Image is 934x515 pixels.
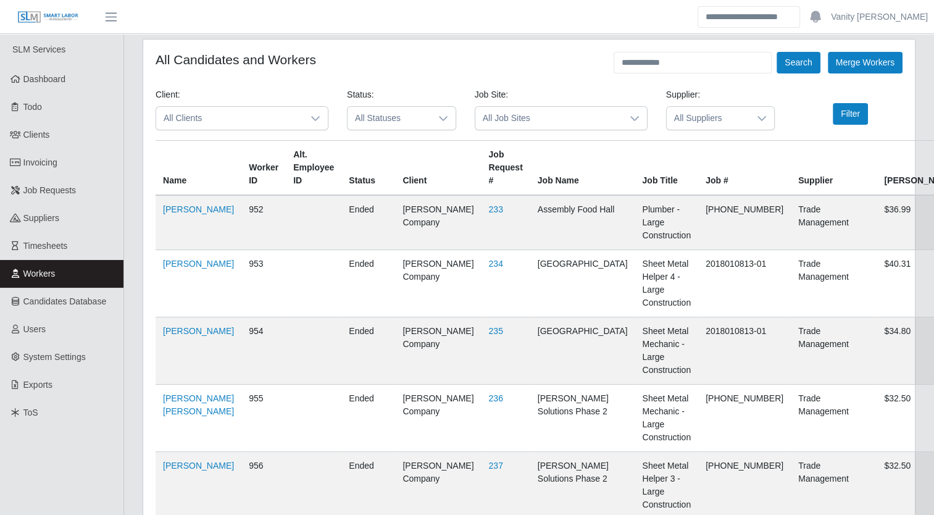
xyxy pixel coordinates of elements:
[23,380,52,390] span: Exports
[23,157,57,167] span: Invoicing
[698,6,800,28] input: Search
[698,317,791,385] td: 2018010813-01
[530,250,635,317] td: [GEOGRAPHIC_DATA]
[530,195,635,250] td: Assembly Food Hall
[833,103,868,125] button: Filter
[395,385,481,452] td: [PERSON_NAME] Company
[395,317,481,385] td: [PERSON_NAME] Company
[698,250,791,317] td: 2018010813-01
[341,385,395,452] td: ended
[791,250,877,317] td: Trade Management
[488,204,502,214] a: 233
[635,141,698,196] th: Job Title
[241,317,286,385] td: 954
[23,185,77,195] span: Job Requests
[23,213,59,223] span: Suppliers
[777,52,820,73] button: Search
[831,10,928,23] a: Vanity [PERSON_NAME]
[488,326,502,336] a: 235
[23,74,66,84] span: Dashboard
[163,393,234,416] a: [PERSON_NAME] [PERSON_NAME]
[698,141,791,196] th: Job #
[12,44,65,54] span: SLM Services
[341,141,395,196] th: Status
[828,52,903,73] button: Merge Workers
[23,130,50,140] span: Clients
[488,461,502,471] a: 237
[791,385,877,452] td: Trade Management
[23,352,86,362] span: System Settings
[23,241,68,251] span: Timesheets
[481,141,530,196] th: Job Request #
[286,141,341,196] th: Alt. Employee ID
[341,195,395,250] td: ended
[156,107,303,130] span: All Clients
[156,141,241,196] th: Name
[791,141,877,196] th: Supplier
[341,317,395,385] td: ended
[23,408,38,417] span: ToS
[23,269,56,278] span: Workers
[395,141,481,196] th: Client
[23,324,46,334] span: Users
[666,88,700,101] label: Supplier:
[530,141,635,196] th: Job Name
[23,102,42,112] span: Todo
[241,250,286,317] td: 953
[156,88,180,101] label: Client:
[241,385,286,452] td: 955
[635,195,698,250] td: Plumber - Large Construction
[475,88,508,101] label: Job Site:
[347,88,374,101] label: Status:
[475,107,622,130] span: All Job Sites
[395,250,481,317] td: [PERSON_NAME] Company
[488,259,502,269] a: 234
[530,385,635,452] td: [PERSON_NAME] Solutions Phase 2
[156,52,316,67] h4: All Candidates and Workers
[667,107,750,130] span: All Suppliers
[241,195,286,250] td: 952
[348,107,431,130] span: All Statuses
[163,326,234,336] a: [PERSON_NAME]
[23,296,107,306] span: Candidates Database
[395,195,481,250] td: [PERSON_NAME] Company
[635,385,698,452] td: Sheet Metal Mechanic - Large Construction
[698,195,791,250] td: [PHONE_NUMBER]
[791,317,877,385] td: Trade Management
[163,461,234,471] a: [PERSON_NAME]
[635,250,698,317] td: Sheet Metal Helper 4 - Large Construction
[635,317,698,385] td: Sheet Metal Mechanic - Large Construction
[791,195,877,250] td: Trade Management
[17,10,79,24] img: SLM Logo
[698,385,791,452] td: [PHONE_NUMBER]
[241,141,286,196] th: Worker ID
[163,204,234,214] a: [PERSON_NAME]
[341,250,395,317] td: ended
[530,317,635,385] td: [GEOGRAPHIC_DATA]
[488,393,502,403] a: 236
[163,259,234,269] a: [PERSON_NAME]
